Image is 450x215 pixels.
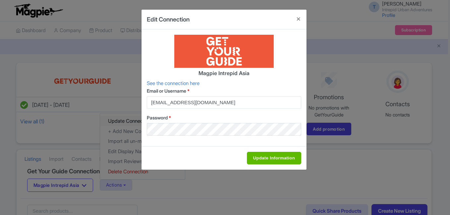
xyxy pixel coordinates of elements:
[147,70,301,76] h4: Magpie Intrepid Asia
[147,80,199,86] a: See the connection here
[147,15,190,24] h4: Edit Connection
[147,115,168,120] span: Password
[291,10,307,28] button: Close
[147,88,186,94] span: Email or Username
[174,35,274,68] img: get_your_guide-7e38668e3d2e402e10b01a42601023d1.png
[247,152,301,164] input: Update Information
